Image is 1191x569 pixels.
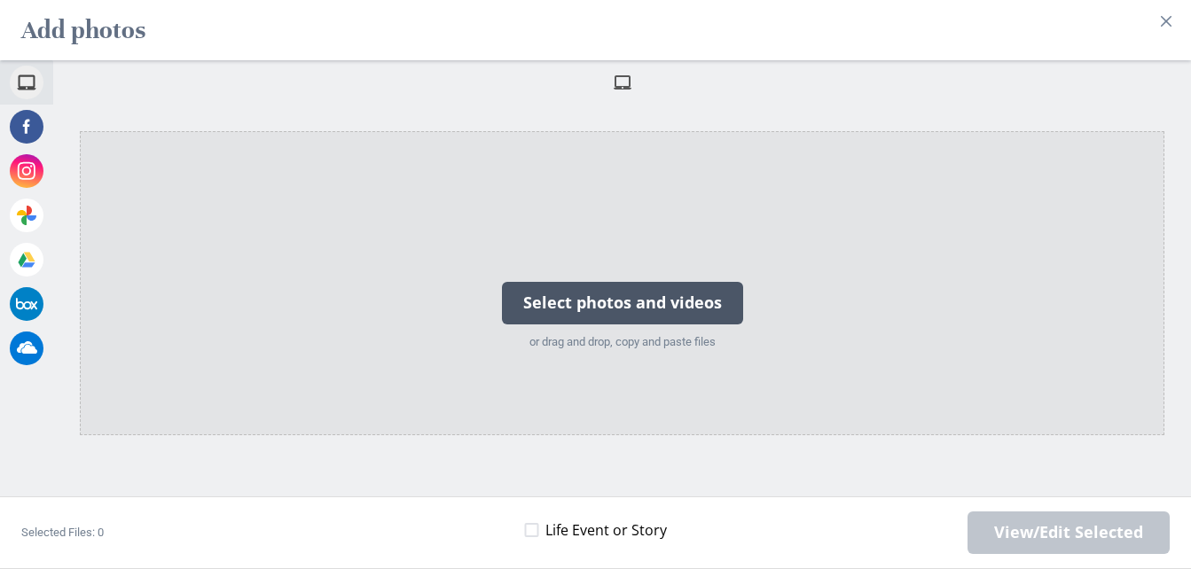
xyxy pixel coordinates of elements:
[21,7,145,53] h2: Add photos
[1152,7,1180,35] button: Close
[545,519,667,541] span: Life Event or Story
[21,526,104,539] span: Selected Files: 0
[994,523,1143,542] span: View/Edit Selected
[968,511,1170,554] span: Next
[502,333,743,351] div: or drag and drop, copy and paste files
[613,73,632,92] span: My Device
[502,282,743,324] div: Select photos and videos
